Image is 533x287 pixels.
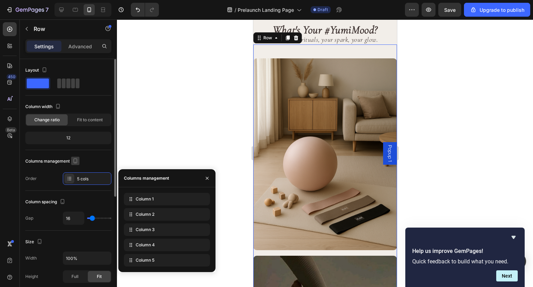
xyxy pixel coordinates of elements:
div: 12 [27,133,110,143]
p: Row [34,25,93,33]
div: Column width [25,102,62,112]
div: Gap [25,215,33,221]
iframe: Design area [253,19,397,287]
p: Settings [34,43,54,50]
button: Upgrade to publish [464,3,530,17]
span: / [235,6,236,14]
div: Column spacing [25,197,67,207]
div: Height [25,273,38,280]
span: Draft [318,7,328,13]
div: Columns management [124,175,169,181]
p: 7 [45,6,49,14]
div: Layout [25,66,49,75]
div: Undo/Redo [131,3,159,17]
div: 5 cols [77,176,110,182]
span: Column 5 [136,257,154,263]
span: Change ratio [34,117,60,123]
span: Fit [97,273,102,280]
input: Auto [63,212,84,224]
div: Beta [5,127,17,133]
div: Upgrade to publish [470,6,524,14]
span: Column 1 [136,196,154,202]
span: Fit to content [77,117,103,123]
span: Prelaunch Landing Page [238,6,294,14]
button: Hide survey [509,233,518,241]
span: Save [444,7,456,13]
button: 7 [3,3,52,17]
div: Columns management [25,157,79,166]
p: Quick feedback to build what you need. [412,258,518,265]
div: 450 [7,74,17,80]
h2: Help us improve GemPages! [412,247,518,255]
input: Auto [63,252,111,264]
div: Order [25,175,37,182]
button: Next question [496,270,518,281]
span: Column 4 [136,242,155,248]
span: Full [71,273,78,280]
p: Advanced [68,43,92,50]
div: Width [25,255,37,261]
span: Column 3 [136,227,155,233]
span: Column 2 [136,211,154,218]
div: Help us improve GemPages! [412,233,518,281]
div: Size [25,237,44,247]
button: Save [438,3,461,17]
